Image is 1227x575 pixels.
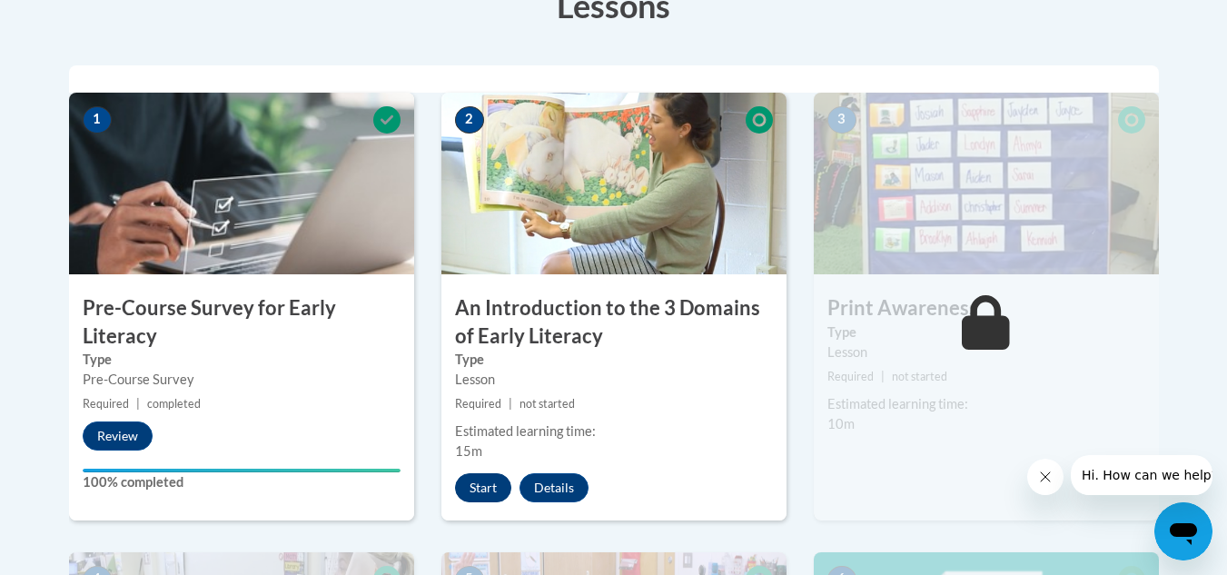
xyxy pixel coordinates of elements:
div: Estimated learning time: [455,421,773,441]
span: Required [455,397,501,411]
span: completed [147,397,201,411]
span: not started [519,397,575,411]
label: Type [455,350,773,370]
div: Your progress [83,469,401,472]
button: Details [519,473,589,502]
div: Lesson [827,342,1145,362]
label: 100% completed [83,472,401,492]
span: 3 [827,106,856,134]
img: Course Image [814,93,1159,274]
span: 1 [83,106,112,134]
button: Review [83,421,153,451]
img: Course Image [441,93,787,274]
h3: An Introduction to the 3 Domains of Early Literacy [441,294,787,351]
img: Course Image [69,93,414,274]
iframe: Message from company [1071,455,1212,495]
iframe: Button to launch messaging window [1154,502,1212,560]
div: Estimated learning time: [827,394,1145,414]
span: not started [892,370,947,383]
span: 15m [455,443,482,459]
span: | [509,397,512,411]
span: Required [83,397,129,411]
label: Type [827,322,1145,342]
div: Lesson [455,370,773,390]
h3: Pre-Course Survey for Early Literacy [69,294,414,351]
span: 2 [455,106,484,134]
div: Pre-Course Survey [83,370,401,390]
span: | [136,397,140,411]
span: Required [827,370,874,383]
label: Type [83,350,401,370]
iframe: Close message [1027,459,1064,495]
button: Start [455,473,511,502]
span: | [881,370,885,383]
h3: Print Awareness [814,294,1159,322]
span: 10m [827,416,855,431]
span: Hi. How can we help? [11,13,147,27]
